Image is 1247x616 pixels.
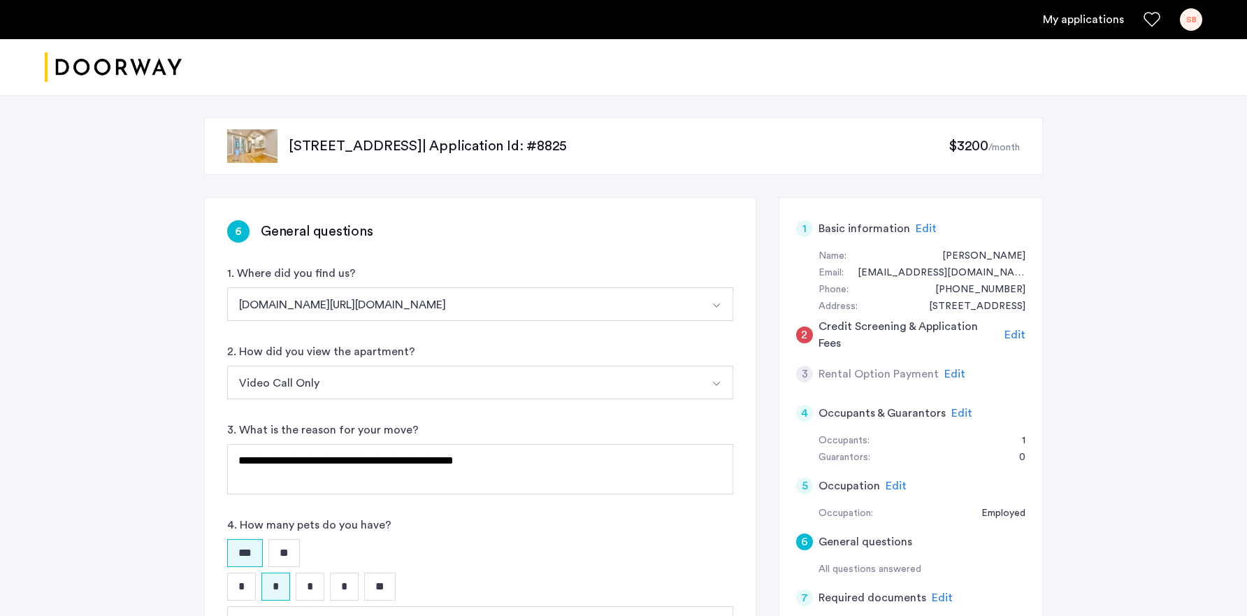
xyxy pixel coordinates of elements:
[921,282,1025,299] div: +15743434637
[227,343,415,360] label: 2. How did you view the apartment?
[886,480,907,492] span: Edit
[227,287,700,321] button: Select option
[1180,8,1202,31] div: SB
[1188,560,1233,602] iframe: chat widget
[711,378,722,389] img: arrow
[700,366,733,399] button: Select option
[844,265,1025,282] div: sophie.lieber15@gmail.com
[45,41,182,94] a: Cazamio logo
[819,561,1025,578] div: All questions answered
[796,478,813,494] div: 5
[915,299,1025,315] div: 936 Kerlerec Street
[1144,11,1160,28] a: Favorites
[227,422,419,438] label: 3. What is the reason for your move?
[796,366,813,382] div: 3
[967,506,1025,522] div: Employed
[951,408,972,419] span: Edit
[227,265,356,282] label: 1. Where did you find us?
[949,139,988,153] span: $3200
[711,300,722,311] img: arrow
[1005,450,1025,466] div: 0
[45,41,182,94] img: logo
[916,223,937,234] span: Edit
[1004,329,1025,341] span: Edit
[819,450,870,466] div: Guarantors:
[819,366,939,382] h5: Rental Option Payment
[819,318,1000,352] h5: Credit Screening & Application Fees
[227,220,250,243] div: 6
[289,136,949,156] p: [STREET_ADDRESS] | Application Id: #8825
[819,433,870,450] div: Occupants:
[700,287,733,321] button: Select option
[227,129,277,163] img: apartment
[796,533,813,550] div: 6
[796,589,813,606] div: 7
[944,368,965,380] span: Edit
[1043,11,1124,28] a: My application
[819,478,880,494] h5: Occupation
[796,327,813,343] div: 2
[261,222,373,241] h3: General questions
[819,533,912,550] h5: General questions
[819,506,873,522] div: Occupation:
[819,589,926,606] h5: Required documents
[932,592,953,603] span: Edit
[1008,433,1025,450] div: 1
[819,265,844,282] div: Email:
[227,366,700,399] button: Select option
[819,405,946,422] h5: Occupants & Guarantors
[819,220,910,237] h5: Basic information
[819,299,858,315] div: Address:
[928,248,1025,265] div: Sophie Bravo
[819,248,846,265] div: Name:
[988,143,1020,152] sub: /month
[819,282,849,299] div: Phone:
[796,220,813,237] div: 1
[796,405,813,422] div: 4
[227,517,391,533] label: 4. How many pets do you have?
